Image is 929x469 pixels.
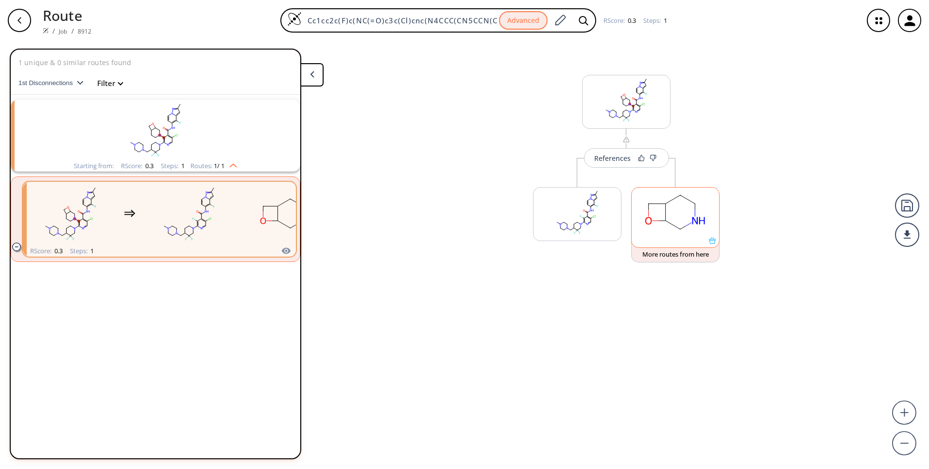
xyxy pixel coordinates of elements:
p: Route [43,5,91,26]
button: More routes from here [631,242,720,262]
div: Steps : [161,163,185,169]
img: warning [622,136,630,143]
svg: Cc1cc2c(F)c(NC(=O)c3c(Cl)cnc(N4CCC(CN5CCN(C)CC5)C(F)(F)C4)c3N3CCC4COC4C3)ccn2n1 [583,75,670,125]
div: References [594,155,631,161]
p: 1 unique & 0 similar routes found [18,57,131,68]
span: 0.3 [144,161,154,170]
button: 1st Disconnections [18,71,91,95]
div: Steps : [70,248,94,254]
button: References [584,148,669,168]
div: RScore : [603,17,636,24]
a: Job [59,27,67,35]
span: 1 [180,161,185,170]
img: Logo Spaya [287,12,302,26]
img: Spaya logo [43,28,49,34]
span: 1 / 1 [214,163,224,169]
input: Enter SMILES [302,16,499,25]
span: 0.3 [53,246,63,255]
li: / [52,26,55,36]
button: Advanced [499,11,548,30]
svg: Cc1cc2c(F)c(NC(=O)c3c(Cl)cnc(N4CCC(CN5CCN(C)CC5)C(F)(F)C4)c3F)ccn2n1 [145,183,233,244]
ul: clusters [11,95,300,267]
span: 1 [89,246,94,255]
div: RScore : [121,163,154,169]
button: Filter [91,80,122,87]
svg: Cc1cc2c(F)c(NC(=O)c3c(Cl)cnc(N4CCC(CN5CCN(C)CC5)C(F)(F)C4)c3N3CCC4COC4C3)ccn2n1 [27,183,114,244]
svg: Cc1cc2c(F)c(NC(=O)c3c(Cl)cnc(N4CCC(CN5CCN(C)CC5)C(F)(F)C4)c3F)ccn2n1 [533,188,621,237]
svg: C1CC2COC2CN1 [632,188,719,237]
img: Up [224,160,237,168]
div: RScore : [30,248,63,254]
svg: Cc1cc2c(F)c(NC(=O)c3c(Cl)cnc(N4CCC(CN5CCN(C)CC5)C(F)(F)C4)c3N3CCC4COC4C3)ccn2n1 [29,100,282,160]
span: 1 [662,16,667,25]
span: 1st Disconnections [18,79,77,87]
div: Starting from: [74,163,114,169]
span: 0.3 [626,16,636,25]
li: / [71,26,74,36]
div: Routes: [190,163,237,169]
div: Steps : [643,17,667,24]
svg: C1CC2COC2CN1 [242,183,330,244]
a: 8912 [78,27,92,35]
